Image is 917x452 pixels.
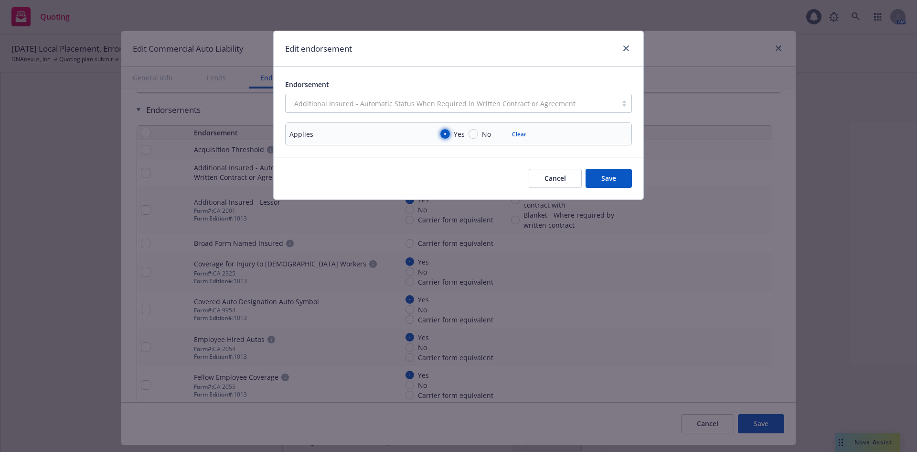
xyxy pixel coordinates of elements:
h1: Edit endorsement [285,43,352,55]
button: Cancel [529,169,582,188]
button: Save [586,169,632,188]
div: Applies [289,129,313,139]
span: Endorsement [285,80,329,89]
input: Yes [440,129,450,139]
button: Clear [506,127,532,141]
span: Yes [454,129,465,139]
input: No [469,129,478,139]
span: No [482,129,491,139]
a: close [620,43,632,54]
